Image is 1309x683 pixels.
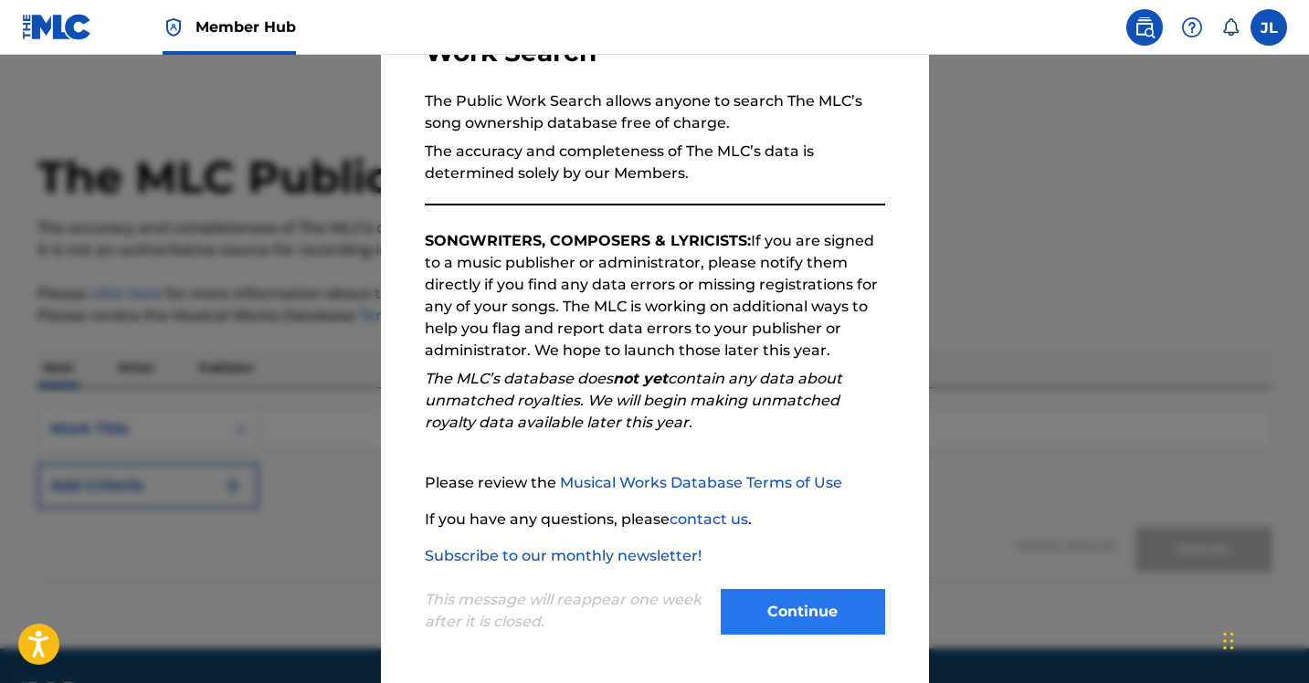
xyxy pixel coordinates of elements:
a: Public Search [1126,9,1163,46]
div: Notifications [1221,18,1240,37]
strong: SONGWRITERS, COMPOSERS & LYRICISTS: [425,232,751,249]
p: Please review the [425,472,885,494]
div: Drag [1223,614,1234,668]
strong: not yet [613,370,668,387]
div: Help [1174,9,1210,46]
a: Musical Works Database Terms of Use [560,474,842,491]
img: search [1134,16,1156,38]
a: Subscribe to our monthly newsletter! [425,547,702,564]
img: help [1181,16,1203,38]
span: Member Hub [195,16,296,37]
p: The accuracy and completeness of The MLC’s data is determined solely by our Members. [425,141,885,184]
p: The Public Work Search allows anyone to search The MLC’s song ownership database free of charge. [425,90,885,134]
button: Continue [721,589,885,635]
img: MLC Logo [22,14,92,40]
img: Top Rightsholder [163,16,185,38]
p: If you are signed to a music publisher or administrator, please notify them directly if you find ... [425,230,885,362]
p: This message will reappear one week after it is closed. [425,589,710,633]
a: contact us [670,510,748,528]
iframe: Chat Widget [1218,595,1309,683]
p: If you have any questions, please . [425,509,885,531]
em: The MLC’s database does contain any data about unmatched royalties. We will begin making unmatche... [425,370,842,431]
div: User Menu [1251,9,1287,46]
